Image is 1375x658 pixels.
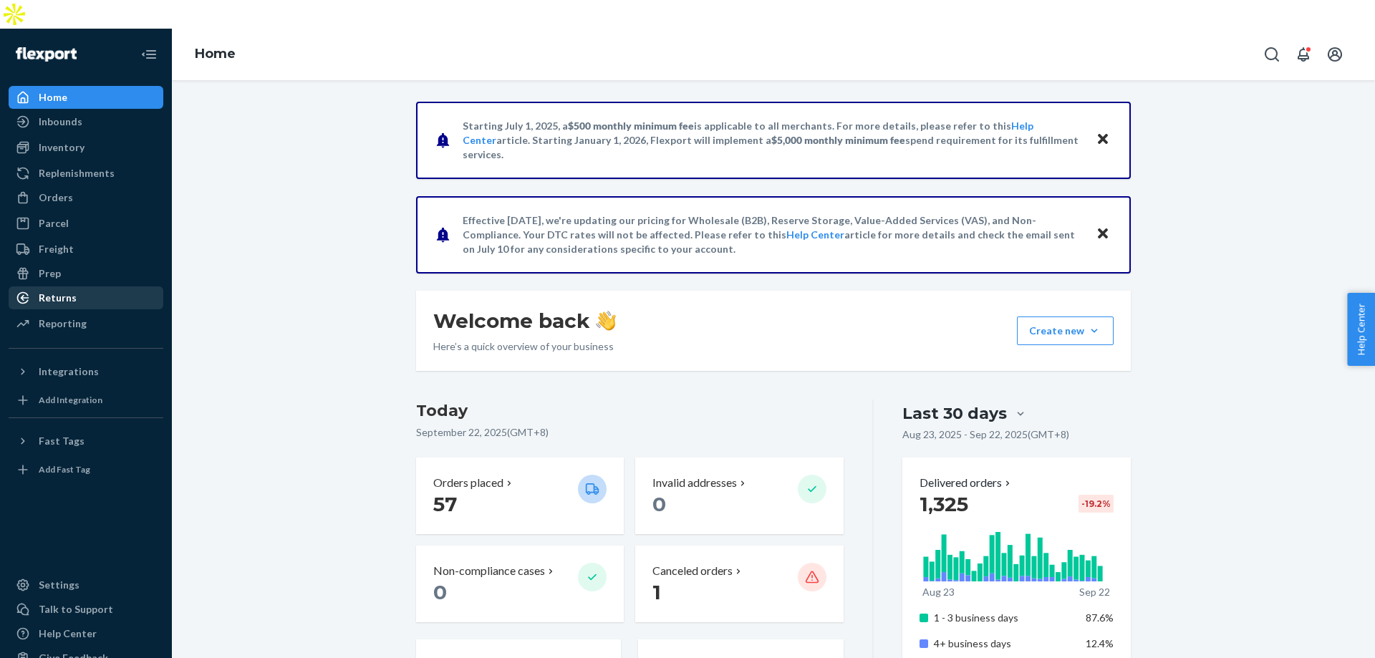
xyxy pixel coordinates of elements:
button: Open notifications [1289,40,1318,69]
p: Effective [DATE], we're updating our pricing for Wholesale (B2B), Reserve Storage, Value-Added Se... [463,213,1082,256]
div: Inbounds [39,115,82,129]
div: Parcel [39,216,69,231]
div: Last 30 days [902,402,1007,425]
a: Orders [9,186,163,209]
a: Settings [9,574,163,596]
p: Aug 23, 2025 - Sep 22, 2025 ( GMT+8 ) [902,427,1069,442]
p: 1 - 3 business days [934,611,1075,625]
div: Integrations [39,364,99,379]
div: Help Center [39,626,97,641]
p: Orders placed [433,475,503,491]
span: 1 [652,580,661,604]
button: Create new [1017,316,1114,345]
div: Fast Tags [39,434,85,448]
p: Sep 22 [1079,585,1110,599]
button: Close [1094,130,1112,150]
button: Integrations [9,360,163,383]
button: Talk to Support [9,598,163,621]
ol: breadcrumbs [183,34,247,75]
button: Orders placed 57 [416,458,624,534]
a: Freight [9,238,163,261]
h1: Welcome back [433,308,616,334]
button: Delivered orders [920,475,1013,491]
button: Open Search Box [1258,40,1286,69]
a: Add Integration [9,389,163,412]
a: Returns [9,286,163,309]
span: 87.6% [1086,611,1114,624]
div: Inventory [39,140,85,155]
p: Canceled orders [652,563,733,579]
p: Here’s a quick overview of your business [433,339,616,354]
div: Replenishments [39,166,115,180]
div: Home [39,90,67,105]
span: 12.4% [1086,637,1114,649]
a: Help Center [786,228,844,241]
a: Inbounds [9,110,163,133]
a: Home [195,46,236,62]
div: Reporting [39,316,87,331]
div: Add Integration [39,394,102,406]
a: Replenishments [9,162,163,185]
span: 1,325 [920,492,968,516]
button: Close [1094,224,1112,245]
button: Close Navigation [135,40,163,69]
a: Reporting [9,312,163,335]
button: Canceled orders 1 [635,546,843,622]
img: hand-wave emoji [596,311,616,331]
span: 57 [433,492,457,516]
img: Flexport logo [16,47,77,62]
span: $5,000 monthly minimum fee [771,134,905,146]
span: $500 monthly minimum fee [568,120,694,132]
span: 0 [433,580,447,604]
div: Orders [39,190,73,205]
a: Parcel [9,212,163,235]
button: Non-compliance cases 0 [416,546,624,622]
p: Invalid addresses [652,475,737,491]
button: Open account menu [1321,40,1349,69]
div: Freight [39,242,74,256]
a: Prep [9,262,163,285]
div: Talk to Support [39,602,113,616]
a: Home [9,86,163,109]
p: September 22, 2025 ( GMT+8 ) [416,425,844,440]
p: Non-compliance cases [433,563,545,579]
p: 4+ business days [934,637,1075,651]
button: Help Center [1347,293,1375,366]
a: Add Fast Tag [9,458,163,481]
div: Returns [39,291,77,305]
p: Aug 23 [922,585,955,599]
a: Inventory [9,136,163,159]
div: -19.2 % [1079,495,1114,513]
a: Help Center [9,622,163,645]
button: Invalid addresses 0 [635,458,843,534]
div: Settings [39,578,79,592]
h3: Today [416,400,844,422]
span: 0 [652,492,666,516]
button: Fast Tags [9,430,163,453]
div: Add Fast Tag [39,463,90,475]
p: Starting July 1, 2025, a is applicable to all merchants. For more details, please refer to this a... [463,119,1082,162]
div: Prep [39,266,61,281]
